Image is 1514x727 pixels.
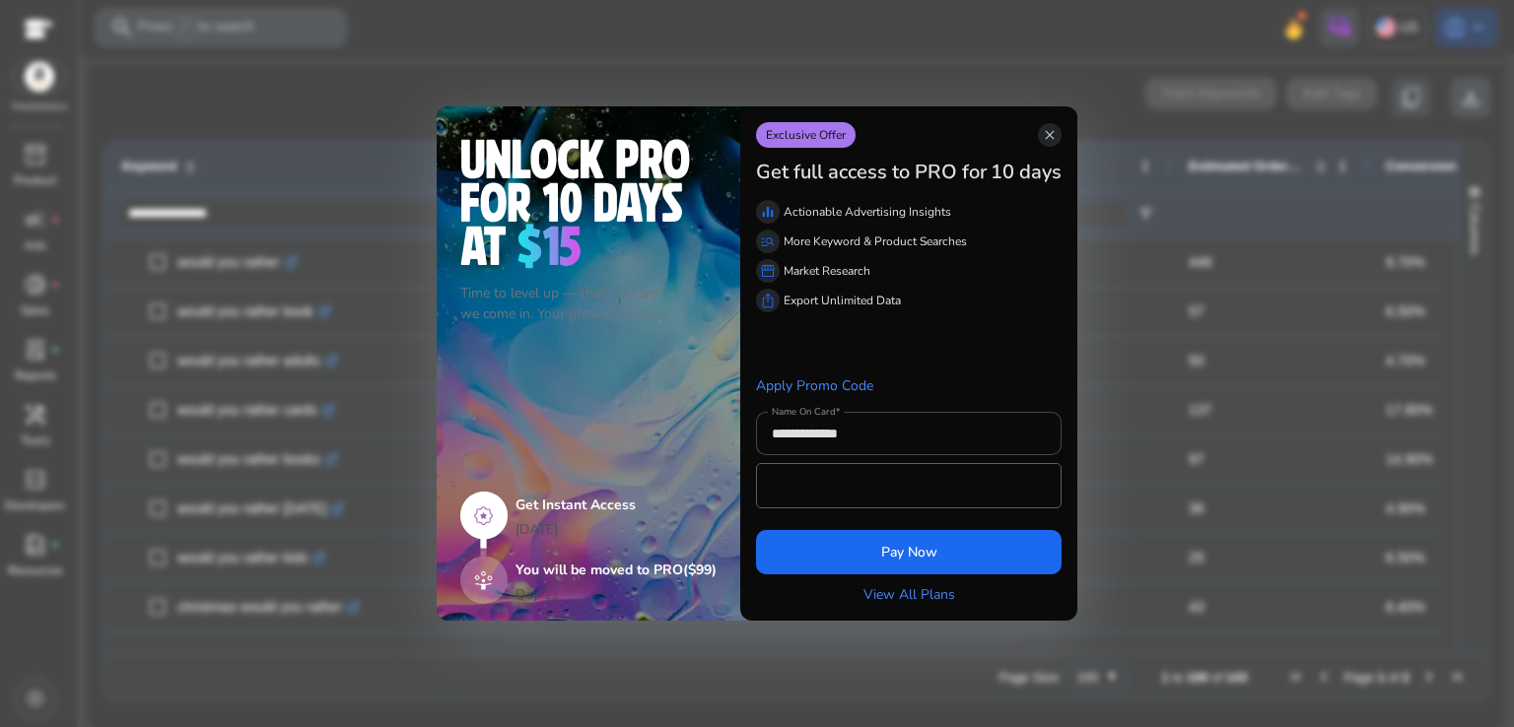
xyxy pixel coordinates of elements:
a: View All Plans [863,584,955,605]
h5: Get Instant Access [516,497,717,514]
p: Exclusive Offer [756,122,856,148]
a: Apply Promo Code [756,376,873,395]
h3: 10 days [991,161,1062,184]
button: Pay Now [756,530,1062,574]
iframe: Secure payment input frame [767,466,1051,505]
span: storefront [760,263,776,279]
span: close [1042,127,1058,143]
mat-label: Name On Card [772,405,835,419]
p: Time to level up — that's where we come in. Your growth partner! [460,283,717,324]
span: Pay Now [881,542,937,562]
p: Market Research [784,262,870,280]
p: Export Unlimited Data [784,292,901,309]
p: Actionable Advertising Insights [784,203,951,221]
span: manage_search [760,233,776,249]
span: ios_share [760,293,776,308]
h5: You will be moved to PRO [516,562,717,579]
p: Day 11 [516,584,559,605]
p: More Keyword & Product Searches [784,232,967,250]
span: equalizer [760,204,776,220]
h3: Get full access to PRO for [756,161,987,184]
span: ($99) [683,561,717,579]
p: [DATE] [516,519,717,540]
